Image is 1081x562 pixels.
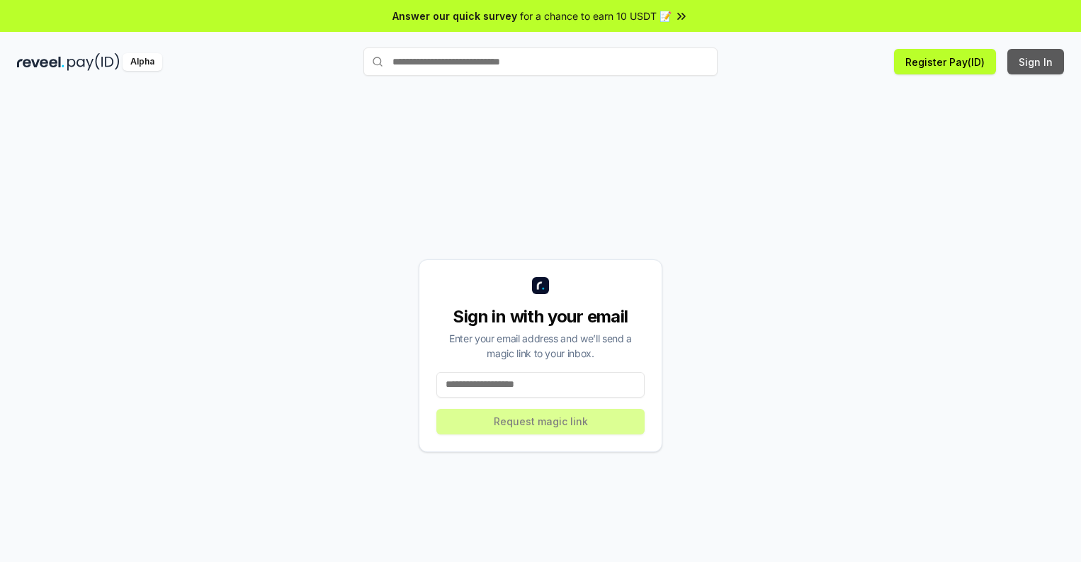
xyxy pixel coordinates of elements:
[436,305,645,328] div: Sign in with your email
[532,277,549,294] img: logo_small
[17,53,64,71] img: reveel_dark
[67,53,120,71] img: pay_id
[894,49,996,74] button: Register Pay(ID)
[1007,49,1064,74] button: Sign In
[392,9,517,23] span: Answer our quick survey
[123,53,162,71] div: Alpha
[520,9,672,23] span: for a chance to earn 10 USDT 📝
[436,331,645,361] div: Enter your email address and we’ll send a magic link to your inbox.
